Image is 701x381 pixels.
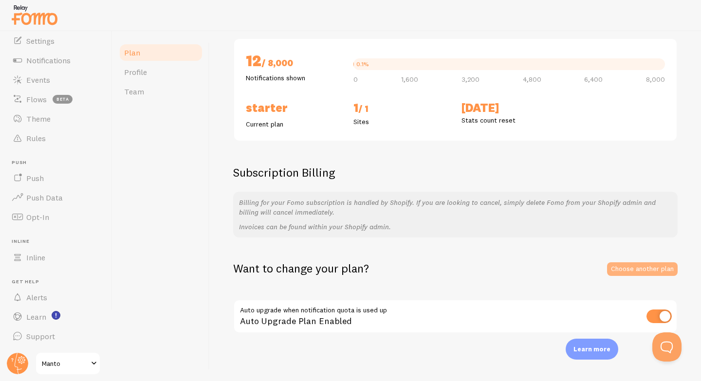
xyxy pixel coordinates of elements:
[26,212,49,222] span: Opt-In
[261,57,293,69] span: / 8,000
[6,109,106,128] a: Theme
[124,48,140,57] span: Plan
[6,327,106,346] a: Support
[12,279,106,285] span: Get Help
[26,75,50,85] span: Events
[239,222,672,232] p: Invoices can be found within your Shopify admin.
[12,160,106,166] span: Push
[6,207,106,227] a: Opt-In
[26,253,45,262] span: Inline
[6,90,106,109] a: Flows beta
[26,292,47,302] span: Alerts
[26,193,63,202] span: Push Data
[646,76,665,83] span: 8,000
[42,358,88,369] span: Manto
[356,61,369,67] div: 0.1%
[6,70,106,90] a: Events
[26,94,47,104] span: Flows
[584,76,603,83] span: 6,400
[52,311,60,320] svg: <p>Watch New Feature Tutorials!</p>
[6,288,106,307] a: Alerts
[239,198,672,217] p: Billing for your Fomo subscription is handled by Shopify. If you are looking to cancel, simply de...
[26,331,55,341] span: Support
[246,51,342,73] h2: 12
[401,76,418,83] span: 1,600
[246,100,342,115] h2: Starter
[6,168,106,188] a: Push
[246,119,342,129] p: Current plan
[26,133,46,143] span: Rules
[26,114,51,124] span: Theme
[573,345,610,354] p: Learn more
[26,312,46,322] span: Learn
[652,332,682,362] iframe: To enrich screen reader interactions, please activate Accessibility in Grammarly extension settings
[6,307,106,327] a: Learn
[233,299,678,335] div: Auto Upgrade Plan Enabled
[461,115,557,125] p: Stats count reset
[53,95,73,104] span: beta
[10,2,59,27] img: fomo-relay-logo-orange.svg
[26,36,55,46] span: Settings
[118,43,203,62] a: Plan
[6,51,106,70] a: Notifications
[461,100,557,115] h2: [DATE]
[26,173,44,183] span: Push
[124,67,147,77] span: Profile
[118,82,203,101] a: Team
[124,87,144,96] span: Team
[6,128,106,148] a: Rules
[353,100,449,117] h2: 1
[6,248,106,267] a: Inline
[353,76,358,83] span: 0
[118,62,203,82] a: Profile
[26,55,71,65] span: Notifications
[6,188,106,207] a: Push Data
[523,76,541,83] span: 4,800
[35,352,101,375] a: Manto
[353,117,449,127] p: Sites
[358,103,369,114] span: / 1
[233,261,369,276] h2: Want to change your plan?
[6,31,106,51] a: Settings
[233,165,678,180] h2: Subscription Billing
[566,339,618,360] div: Learn more
[12,238,106,245] span: Inline
[461,76,480,83] span: 3,200
[246,73,342,83] p: Notifications shown
[607,262,678,276] a: Choose another plan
